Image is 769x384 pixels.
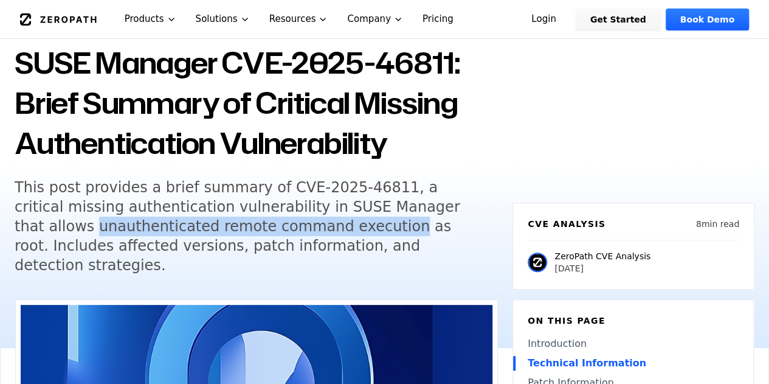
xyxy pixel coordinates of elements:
[528,218,605,230] h6: CVE Analysis
[666,9,749,30] a: Book Demo
[576,9,661,30] a: Get Started
[528,356,739,371] a: Technical Information
[554,262,650,274] p: [DATE]
[15,178,481,275] h5: This post provides a brief summary of CVE-2025-46811, a critical missing authentication vulnerabi...
[528,337,739,351] a: Introduction
[528,315,739,327] h6: On this page
[517,9,571,30] a: Login
[15,43,498,163] h1: SUSE Manager CVE-2025-46811: Brief Summary of Critical Missing Authentication Vulnerability
[696,218,739,230] p: 8 min read
[554,250,650,262] p: ZeroPath CVE Analysis
[528,253,547,272] img: ZeroPath CVE Analysis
